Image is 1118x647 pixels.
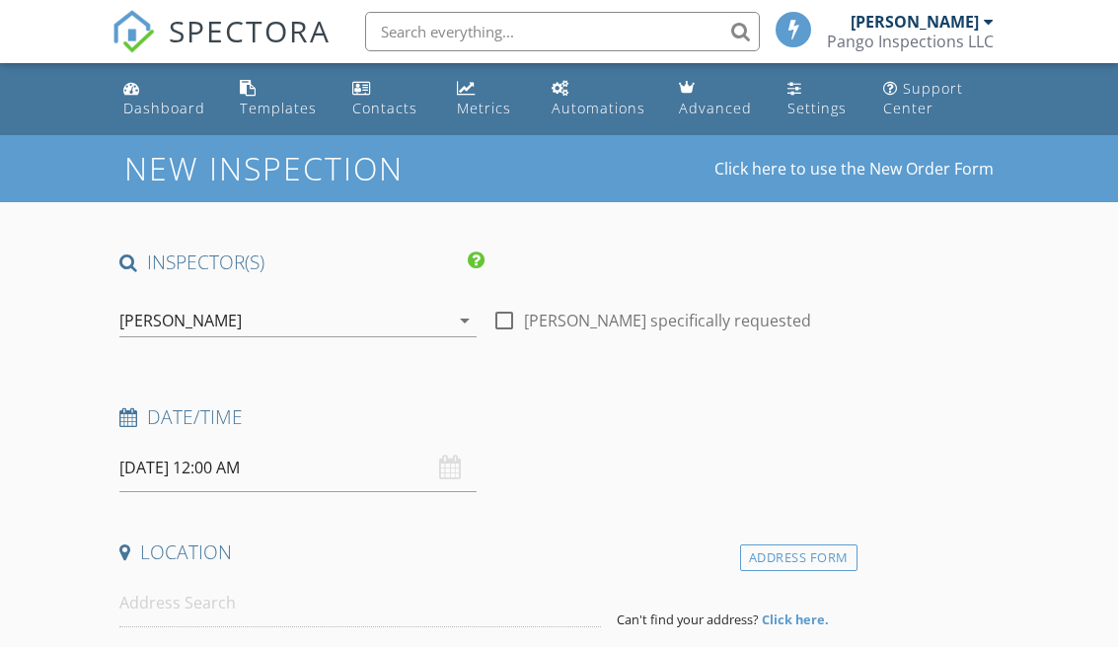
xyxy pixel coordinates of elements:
[232,71,329,127] a: Templates
[679,99,752,117] div: Advanced
[544,71,655,127] a: Automations (Basic)
[827,32,994,51] div: Pango Inspections LLC
[119,250,484,275] h4: INSPECTOR(S)
[344,71,432,127] a: Contacts
[119,444,477,492] input: Select date
[851,12,979,32] div: [PERSON_NAME]
[119,579,601,627] input: Address Search
[453,309,477,332] i: arrow_drop_down
[762,611,829,628] strong: Click here.
[169,10,331,51] span: SPECTORA
[240,99,317,117] div: Templates
[112,27,331,68] a: SPECTORA
[124,151,561,185] h1: New Inspection
[714,161,994,177] a: Click here to use the New Order Form
[671,71,764,127] a: Advanced
[875,71,1003,127] a: Support Center
[552,99,645,117] div: Automations
[883,79,963,117] div: Support Center
[112,10,155,53] img: The Best Home Inspection Software - Spectora
[457,99,511,117] div: Metrics
[115,71,216,127] a: Dashboard
[449,71,528,127] a: Metrics
[123,99,205,117] div: Dashboard
[365,12,760,51] input: Search everything...
[780,71,859,127] a: Settings
[119,404,849,430] h4: Date/Time
[740,544,857,571] div: Address Form
[617,611,759,628] span: Can't find your address?
[524,311,811,330] label: [PERSON_NAME] specifically requested
[119,539,849,565] h4: Location
[352,99,417,117] div: Contacts
[787,99,847,117] div: Settings
[119,312,242,329] div: [PERSON_NAME]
